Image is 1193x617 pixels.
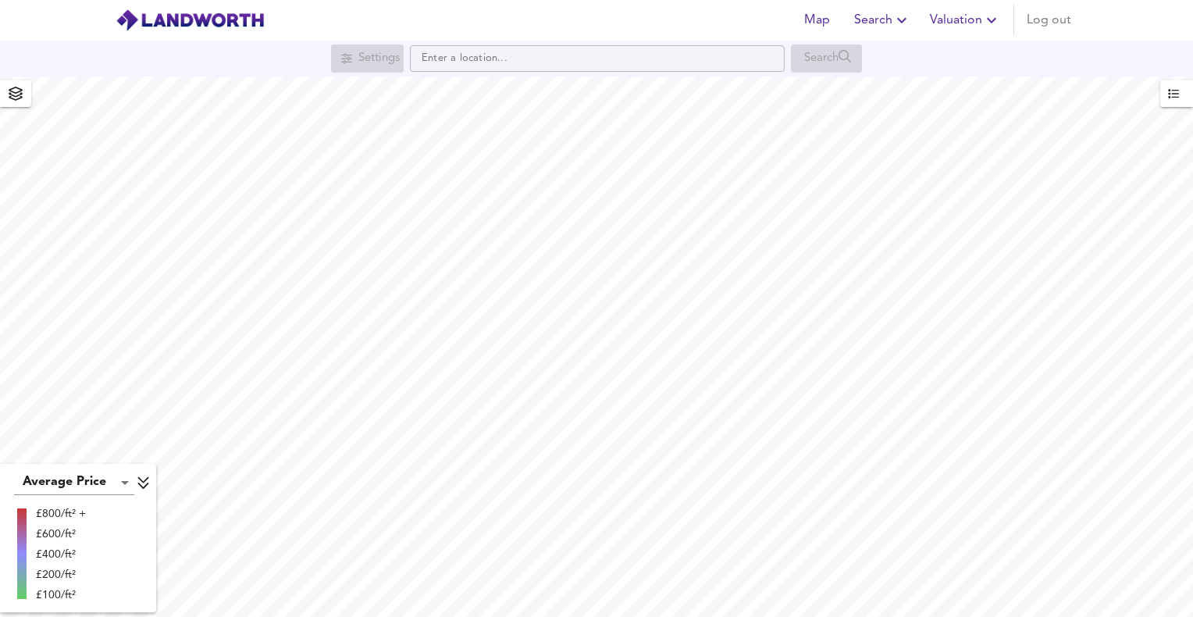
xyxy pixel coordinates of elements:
[36,587,86,603] div: £100/ft²
[36,567,86,583] div: £200/ft²
[1020,5,1077,36] button: Log out
[116,9,265,32] img: logo
[36,547,86,562] div: £400/ft²
[331,45,404,73] div: Search for a location first or explore the map
[36,506,86,522] div: £800/ft² +
[848,5,917,36] button: Search
[930,9,1001,31] span: Valuation
[798,9,835,31] span: Map
[36,526,86,542] div: £600/ft²
[854,9,911,31] span: Search
[791,45,862,73] div: Search for a location first or explore the map
[1027,9,1071,31] span: Log out
[14,470,134,495] div: Average Price
[792,5,842,36] button: Map
[924,5,1007,36] button: Valuation
[410,45,785,72] input: Enter a location...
